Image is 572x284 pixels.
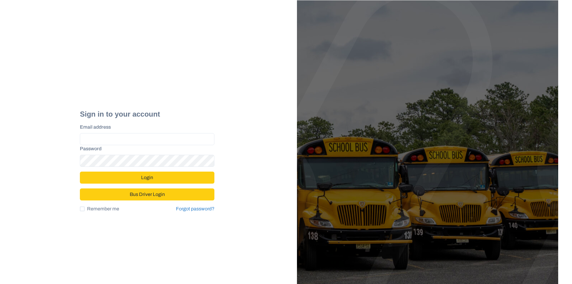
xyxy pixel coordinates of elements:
[176,206,214,211] a: Forgot password?
[80,172,214,184] button: Login
[80,188,214,200] button: Bus Driver Login
[80,145,211,152] label: Password
[176,205,214,212] a: Forgot password?
[80,189,214,194] a: Bus Driver Login
[87,205,119,212] span: Remember me
[80,124,211,131] label: Email address
[80,110,214,119] h2: Sign in to your account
